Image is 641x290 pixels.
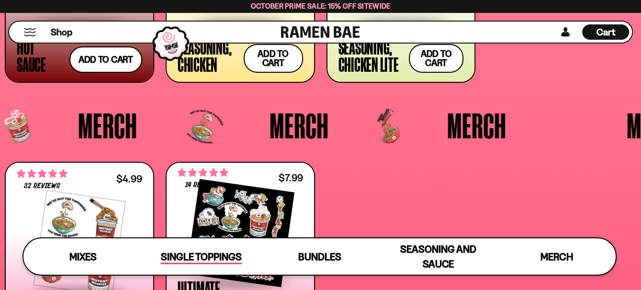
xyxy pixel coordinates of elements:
[142,238,260,275] a: Single Toppings
[51,24,72,40] a: Shop
[78,108,137,143] span: Merch
[540,251,573,263] span: Merch
[23,28,36,36] button: Mobile Menu Trigger
[69,251,97,263] span: Mixes
[17,167,67,180] span: 4.75 stars
[69,46,142,73] button: Add to cart
[185,181,220,189] span: 14 reviews
[251,1,391,11] span: October Prime Sale: 15% off Sitewide
[298,251,341,263] span: Bundles
[51,26,72,39] span: Shop
[178,167,228,179] span: 4.86 stars
[596,26,615,38] span: Cart
[116,174,142,183] div: $4.99
[338,21,404,73] div: Ramen Seasoning, Chicken Lite
[409,44,464,73] button: Add to cart
[161,251,242,264] span: Single Toppings
[379,238,497,275] a: Seasoning and Sauce
[582,22,629,43] div: Cart
[270,108,329,143] span: Merch
[23,238,142,275] a: Mixes
[178,21,239,73] div: Ramen Seasoning, Chicken
[244,44,303,73] button: Add to cart
[447,108,506,143] span: Merch
[17,21,65,73] div: Ramen Hot Sauce
[497,238,616,275] a: Merch
[260,238,379,275] a: Bundles
[278,173,303,182] div: $7.99
[24,182,60,190] span: 32 reviews
[400,243,476,270] span: Seasoning and Sauce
